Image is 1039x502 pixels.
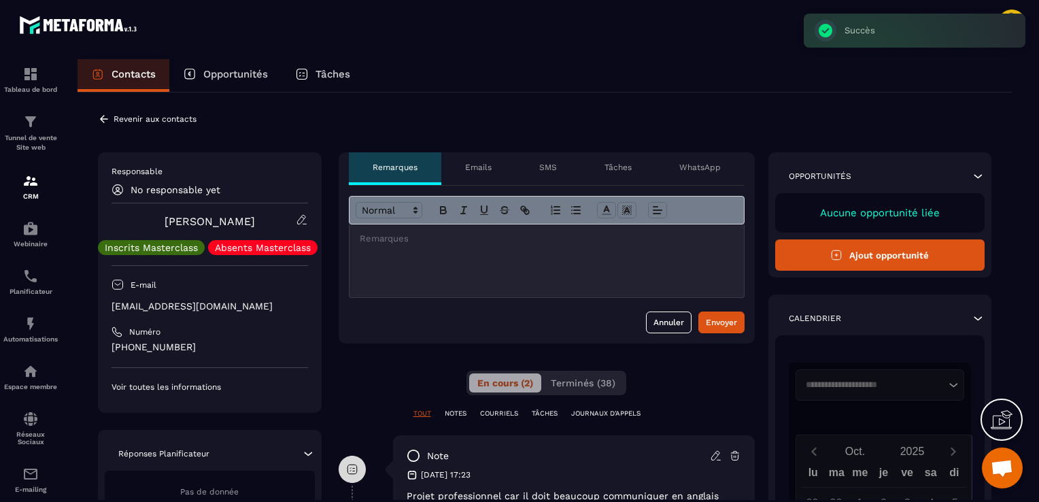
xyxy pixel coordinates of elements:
button: Ajout opportunité [775,239,985,271]
p: WhatsApp [679,162,721,173]
img: logo [19,12,141,37]
a: social-networksocial-networkRéseaux Sociaux [3,401,58,456]
p: TOUT [413,409,431,418]
p: Réponses Planificateur [118,448,209,459]
p: JOURNAUX D'APPELS [571,409,641,418]
p: E-mail [131,280,156,290]
p: NOTES [445,409,466,418]
p: TÂCHES [532,409,558,418]
a: automationsautomationsAutomatisations [3,305,58,353]
button: Terminés (38) [543,373,624,392]
p: Numéro [129,327,160,337]
img: email [22,466,39,482]
p: Tableau de bord [3,86,58,93]
p: [PHONE_NUMBER] [112,341,308,354]
p: E-mailing [3,486,58,493]
p: COURRIELS [480,409,518,418]
p: Tunnel de vente Site web [3,133,58,152]
span: Pas de donnée [180,487,239,497]
p: Automatisations [3,335,58,343]
p: Contacts [112,68,156,80]
p: [DATE] 17:23 [421,469,471,480]
p: Réseaux Sociaux [3,431,58,446]
a: Opportunités [169,59,282,92]
a: automationsautomationsEspace membre [3,353,58,401]
p: Opportunités [203,68,268,80]
span: En cours (2) [477,378,533,388]
img: automations [22,363,39,380]
a: automationsautomationsWebinaire [3,210,58,258]
button: Envoyer [698,312,745,333]
p: Voir toutes les informations [112,382,308,392]
p: Tâches [316,68,350,80]
a: formationformationTableau de bord [3,56,58,103]
a: schedulerschedulerPlanificateur [3,258,58,305]
a: Tâches [282,59,364,92]
p: Emails [465,162,492,173]
p: Opportunités [789,171,851,182]
img: social-network [22,411,39,427]
p: Aucune opportunité liée [789,207,972,219]
p: Planificateur [3,288,58,295]
img: automations [22,316,39,332]
p: SMS [539,162,557,173]
img: automations [22,220,39,237]
a: Contacts [78,59,169,92]
p: Revenir aux contacts [114,114,197,124]
p: Inscrits Masterclass [105,243,198,252]
button: Annuler [646,312,692,333]
a: formationformationTunnel de vente Site web [3,103,58,163]
span: Terminés (38) [551,378,615,388]
p: Calendrier [789,313,841,324]
img: formation [22,173,39,189]
p: No responsable yet [131,184,220,195]
p: Responsable [112,166,308,177]
a: formationformationCRM [3,163,58,210]
p: [EMAIL_ADDRESS][DOMAIN_NAME] [112,300,308,313]
img: formation [22,114,39,130]
img: scheduler [22,268,39,284]
p: Espace membre [3,383,58,390]
button: En cours (2) [469,373,541,392]
div: Ouvrir le chat [982,448,1023,488]
p: note [427,450,449,463]
a: [PERSON_NAME] [165,215,255,228]
p: Webinaire [3,240,58,248]
div: Envoyer [706,316,737,329]
p: Absents Masterclass [215,243,311,252]
p: Remarques [373,162,418,173]
img: formation [22,66,39,82]
p: CRM [3,193,58,200]
p: Tâches [604,162,632,173]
